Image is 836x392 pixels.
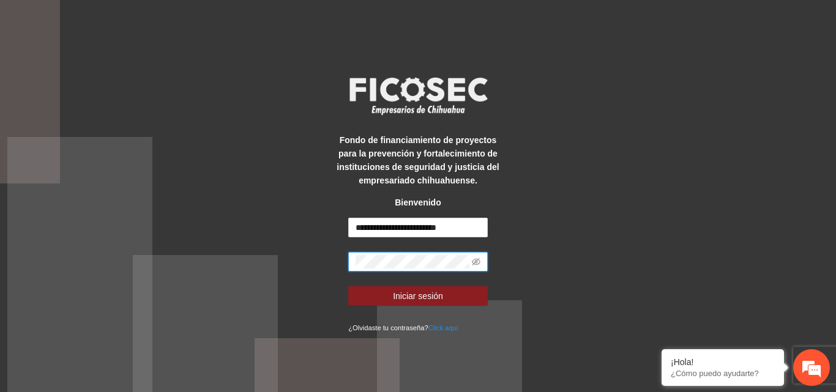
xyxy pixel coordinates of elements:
[671,369,775,378] p: ¿Cómo puedo ayudarte?
[341,73,495,119] img: logo
[671,357,775,367] div: ¡Hola!
[428,324,458,331] a: Click aqui
[472,257,480,266] span: eye-invisible
[348,286,488,306] button: Iniciar sesión
[348,324,458,331] small: ¿Olvidaste tu contraseña?
[393,289,443,303] span: Iniciar sesión
[337,135,499,185] strong: Fondo de financiamiento de proyectos para la prevención y fortalecimiento de instituciones de seg...
[395,198,441,207] strong: Bienvenido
